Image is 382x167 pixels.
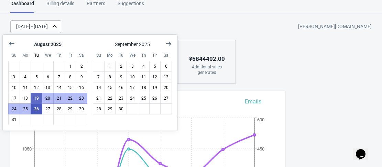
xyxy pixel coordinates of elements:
button: September 19 2025 [149,82,161,93]
button: September 20 2025 [160,82,172,93]
button: September 29 2025 [104,103,116,114]
button: September 18 2025 [138,82,150,93]
button: August 20 2025 [42,93,54,104]
button: August 30 2025 [76,103,87,114]
button: August 23 2025 [76,93,87,104]
button: Show previous month, July 2025 [6,37,18,50]
tspan: 450 [257,146,264,152]
div: [PERSON_NAME][DOMAIN_NAME] [298,21,372,33]
div: Wednesday [42,49,54,61]
button: August 25 2025 [20,103,31,114]
button: September 11 2025 [138,71,150,82]
button: August 11 2025 [20,82,31,93]
button: August 14 2025 [53,82,65,93]
button: August 6 2025 [42,71,54,82]
div: Thursday [53,49,65,61]
div: Sunday [93,49,105,61]
button: Show next month, October 2025 [162,37,175,50]
button: August 10 2025 [8,82,20,93]
iframe: chat widget [353,140,375,160]
button: August 8 2025 [65,71,76,82]
button: September 14 2025 [93,82,105,93]
div: Friday [149,49,161,61]
button: September 10 2025 [127,71,138,82]
button: September 6 2025 [160,61,172,72]
button: August 4 2025 [20,71,31,82]
button: August 24 2025 [8,103,20,114]
button: August 1 2025 [65,61,76,72]
button: September 24 2025 [127,93,138,104]
button: August 19 2025 [31,93,42,104]
button: August 18 2025 [20,93,31,104]
button: September 25 2025 [138,93,150,104]
div: ¥ 5844402.00 [186,53,228,64]
button: September 27 2025 [160,93,172,104]
div: Saturday [76,49,87,61]
button: August 2 2025 [76,61,87,72]
button: September 30 2025 [115,103,127,114]
button: September 21 2025 [93,93,105,104]
div: Friday [65,49,76,61]
button: September 16 2025 [115,82,127,93]
button: September 28 2025 [93,103,105,114]
button: September 23 2025 [115,93,127,104]
button: August 9 2025 [76,71,87,82]
button: August 31 2025 [8,114,20,125]
button: September 26 2025 [149,93,161,104]
button: August 13 2025 [42,82,54,93]
button: September 9 2025 [115,71,127,82]
button: August 28 2025 [53,103,65,114]
button: August 27 2025 [42,103,54,114]
button: September 13 2025 [160,71,172,82]
div: Additional sales generated [186,64,228,75]
button: September 22 2025 [104,93,116,104]
button: August 12 2025 [31,82,42,93]
button: September 7 2025 [93,71,105,82]
button: Today August 26 2025 [31,103,42,114]
button: September 3 2025 [127,61,138,72]
button: August 15 2025 [65,82,76,93]
button: September 2 2025 [115,61,127,72]
div: Wednesday [127,49,138,61]
div: [DATE] - [DATE] [16,23,48,30]
button: August 5 2025 [31,71,42,82]
div: Saturday [160,49,172,61]
button: August 17 2025 [8,93,20,104]
button: August 29 2025 [65,103,76,114]
button: September 5 2025 [149,61,161,72]
button: August 21 2025 [53,93,65,104]
button: September 1 2025 [104,61,116,72]
button: September 15 2025 [104,82,116,93]
div: Monday [104,49,116,61]
button: August 3 2025 [8,71,20,82]
button: September 4 2025 [138,61,150,72]
button: September 8 2025 [104,71,116,82]
button: September 12 2025 [149,71,161,82]
button: August 7 2025 [53,71,65,82]
div: Thursday [138,49,150,61]
tspan: 1050 [22,146,32,152]
button: August 16 2025 [76,82,87,93]
tspan: 600 [257,117,264,122]
div: Sunday [8,49,20,61]
div: Monday [20,49,31,61]
button: August 22 2025 [65,93,76,104]
button: September 17 2025 [127,82,138,93]
div: Tuesday [115,49,127,61]
div: Tuesday [31,49,42,61]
